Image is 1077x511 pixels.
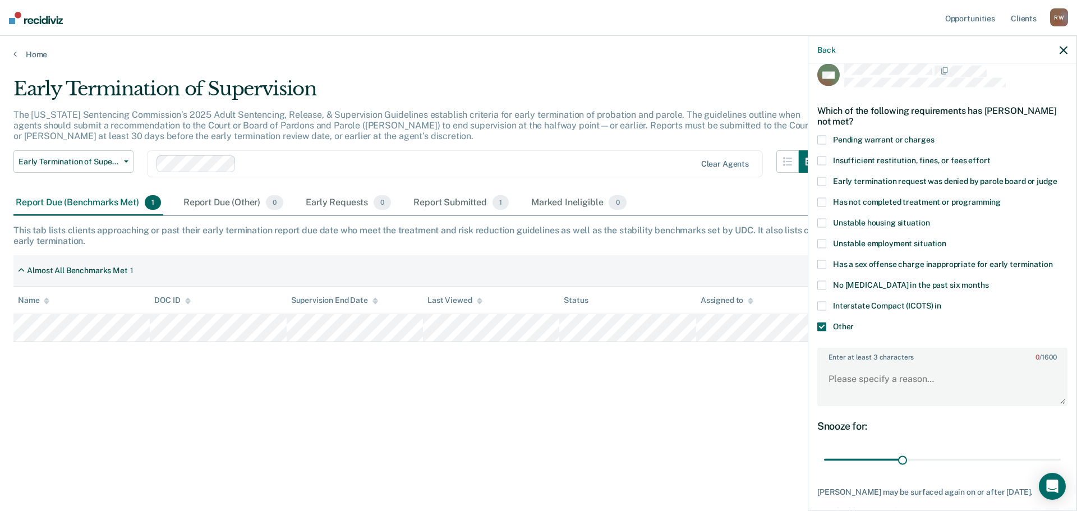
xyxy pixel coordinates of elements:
[817,420,1067,432] div: Snooze for:
[13,225,1064,246] div: This tab lists clients approaching or past their early termination report due date who meet the t...
[13,191,163,215] div: Report Due (Benchmarks Met)
[1035,353,1056,361] span: / 1600
[833,156,990,165] span: Insufficient restitution, fines, or fees effort
[833,301,941,310] span: Interstate Compact (ICOTS) in
[19,157,119,167] span: Early Termination of Supervision
[9,12,63,24] img: Recidiviz
[833,260,1053,269] span: Has a sex offense charge inappropriate for early termination
[833,322,854,331] span: Other
[833,218,929,227] span: Unstable housing situation
[833,135,934,144] span: Pending warrant or charges
[18,296,49,305] div: Name
[130,266,134,275] div: 1
[427,296,482,305] div: Last Viewed
[701,159,749,169] div: Clear agents
[609,195,626,210] span: 0
[1039,473,1066,500] div: Open Intercom Messenger
[833,239,946,248] span: Unstable employment situation
[818,349,1066,361] label: Enter at least 3 characters
[1050,8,1068,26] div: R W
[833,197,1001,206] span: Has not completed treatment or programming
[817,487,1067,497] div: [PERSON_NAME] may be surfaced again on or after [DATE].
[181,191,286,215] div: Report Due (Other)
[13,77,821,109] div: Early Termination of Supervision
[817,96,1067,135] div: Which of the following requirements has [PERSON_NAME] not met?
[27,266,128,275] div: Almost All Benchmarks Met
[493,195,509,210] span: 1
[291,296,378,305] div: Supervision End Date
[374,195,391,210] span: 0
[154,296,190,305] div: DOC ID
[303,191,393,215] div: Early Requests
[529,191,629,215] div: Marked Ineligible
[13,49,1064,59] a: Home
[13,109,812,141] p: The [US_STATE] Sentencing Commission’s 2025 Adult Sentencing, Release, & Supervision Guidelines e...
[833,280,988,289] span: No [MEDICAL_DATA] in the past six months
[701,296,753,305] div: Assigned to
[1035,353,1039,361] span: 0
[833,177,1057,186] span: Early termination request was denied by parole board or judge
[145,195,161,210] span: 1
[266,195,283,210] span: 0
[817,45,835,54] button: Back
[411,191,511,215] div: Report Submitted
[564,296,588,305] div: Status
